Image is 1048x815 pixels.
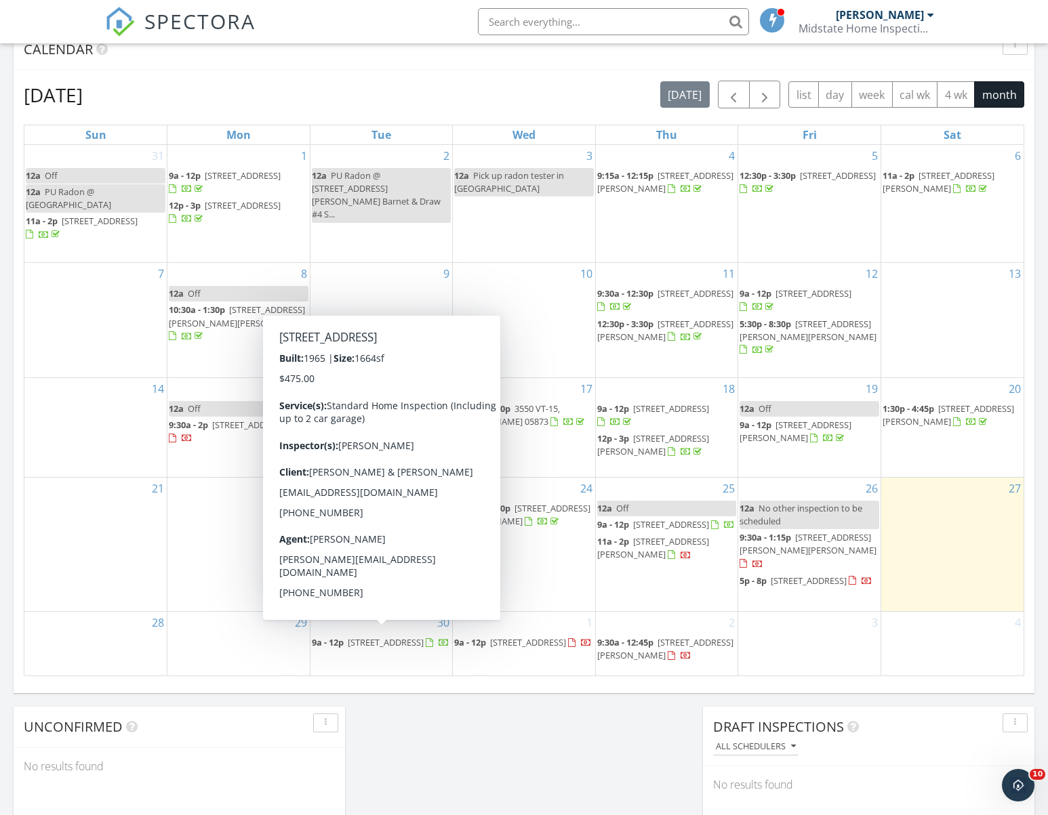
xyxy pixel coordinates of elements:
span: 12a [597,502,612,514]
span: [STREET_ADDRESS] [490,636,566,648]
td: Go to September 19, 2025 [738,377,881,477]
a: Go to September 16, 2025 [435,378,452,400]
span: [STREET_ADDRESS][PERSON_NAME][PERSON_NAME] [169,304,306,329]
button: month [974,81,1024,108]
button: Previous month [718,81,750,108]
a: 9a - 12p [STREET_ADDRESS] [169,169,281,194]
a: 12:30p - 3:30p [STREET_ADDRESS][PERSON_NAME] [597,318,733,343]
a: 9:15a - 12:15p [STREET_ADDRESS][PERSON_NAME] [597,169,733,194]
td: Go to September 18, 2025 [595,377,738,477]
a: Go to September 30, 2025 [435,612,452,633]
a: Go to September 2, 2025 [441,145,452,167]
td: Go to August 31, 2025 [24,145,167,263]
a: Go to September 25, 2025 [720,478,738,499]
a: 9a - 12p [STREET_ADDRESS][PERSON_NAME] [740,417,879,446]
span: [STREET_ADDRESS][PERSON_NAME] [454,502,590,527]
td: Go to September 5, 2025 [738,145,881,263]
a: Go to September 13, 2025 [1006,263,1024,285]
a: 12p - 3p [STREET_ADDRESS] [312,535,424,560]
a: Go to August 31, 2025 [149,145,167,167]
a: 9a - 12p [STREET_ADDRESS] [740,287,851,312]
span: [STREET_ADDRESS] [348,636,424,648]
span: [STREET_ADDRESS][PERSON_NAME] [597,636,733,661]
span: [STREET_ADDRESS] [658,287,733,299]
td: Go to September 24, 2025 [453,477,596,611]
button: All schedulers [713,738,799,756]
span: 12a [26,169,41,182]
span: [STREET_ADDRESS] [775,287,851,299]
h2: [DATE] [24,81,83,108]
a: 9:30a - 12:30p [STREET_ADDRESS][PERSON_NAME] [454,502,590,527]
a: Go to September 11, 2025 [720,263,738,285]
a: 9:30a - 2p [STREET_ADDRESS] [169,419,288,444]
div: No results found [14,748,345,785]
span: 12:30p - 3:30p [597,318,653,330]
span: [STREET_ADDRESS] [205,199,281,211]
td: Go to October 4, 2025 [881,612,1024,675]
a: SPECTORA [105,18,256,47]
span: 9a - 12p [312,402,344,415]
span: Off [188,402,201,415]
a: 9:15a - 12:15p [STREET_ADDRESS][PERSON_NAME] [597,168,737,197]
a: 9:30a - 12:30p [STREET_ADDRESS] [597,286,737,315]
a: 9a - 12p [STREET_ADDRESS] [312,402,424,427]
span: SPECTORA [144,7,256,35]
a: Wednesday [510,125,538,144]
a: 1:30p - 4:45p [STREET_ADDRESS][PERSON_NAME] [883,401,1022,430]
span: Draft Inspections [713,717,844,736]
a: Sunday [83,125,109,144]
a: Friday [800,125,820,144]
div: [PERSON_NAME] [836,8,924,22]
td: Go to September 20, 2025 [881,377,1024,477]
a: 12:30p - 3:30p [STREET_ADDRESS] [740,169,876,194]
button: list [788,81,819,108]
span: Off [188,287,201,299]
span: [STREET_ADDRESS] [800,169,876,182]
a: 9a - 12p [STREET_ADDRESS] [454,635,594,651]
span: [STREET_ADDRESS] [212,419,288,431]
a: Go to September 8, 2025 [298,263,310,285]
a: 9:30a - 1:15p [STREET_ADDRESS][PERSON_NAME][PERSON_NAME] [740,531,876,569]
a: Monday [224,125,254,144]
td: Go to September 13, 2025 [881,263,1024,378]
button: cal wk [892,81,938,108]
a: Go to September 12, 2025 [863,263,881,285]
a: Go to September 26, 2025 [863,478,881,499]
span: [STREET_ADDRESS][PERSON_NAME] [740,419,851,444]
span: Unconfirmed [24,717,123,736]
a: Go to September 14, 2025 [149,378,167,400]
a: 11a - 2p [STREET_ADDRESS][PERSON_NAME] [597,534,737,563]
a: Go to September 20, 2025 [1006,378,1024,400]
a: Go to September 9, 2025 [441,263,452,285]
span: Calendar [24,40,93,58]
span: 9a - 12p [312,636,344,648]
span: Off [45,169,58,182]
a: Go to September 19, 2025 [863,378,881,400]
td: Go to October 3, 2025 [738,612,881,675]
a: 9a - 12p [STREET_ADDRESS] [454,636,592,648]
input: Search everything... [478,8,749,35]
td: Go to October 2, 2025 [595,612,738,675]
a: 11a - 2p [STREET_ADDRESS][PERSON_NAME] [883,169,994,194]
a: 11a - 2p [STREET_ADDRESS] [26,215,138,240]
a: 9:30a - 12:30p 3550 VT-15, [PERSON_NAME] 05873 [454,402,587,427]
button: Next month [749,81,781,108]
a: 9a - 12p [STREET_ADDRESS] [597,518,735,530]
td: Go to September 1, 2025 [167,145,310,263]
span: PU Radon @ [GEOGRAPHIC_DATA] [26,186,111,211]
a: 12p - 3p [STREET_ADDRESS] [169,199,281,224]
div: No results found [703,766,1034,803]
span: [STREET_ADDRESS] [62,215,138,227]
div: All schedulers [716,742,796,751]
a: 11a - 2p [STREET_ADDRESS][PERSON_NAME] [883,168,1022,197]
span: [STREET_ADDRESS] [205,169,281,182]
td: Go to September 16, 2025 [310,377,453,477]
a: Go to September 7, 2025 [155,263,167,285]
span: 11a - 2p [597,535,629,547]
button: [DATE] [660,81,710,108]
span: 10 [1030,769,1045,780]
td: Go to September 14, 2025 [24,377,167,477]
a: Go to September 28, 2025 [149,612,167,633]
td: Go to September 23, 2025 [310,477,453,611]
span: 12a [169,287,184,299]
